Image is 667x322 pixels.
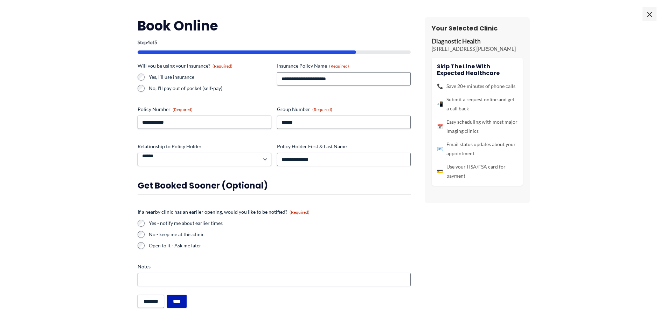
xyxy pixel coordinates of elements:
label: Policy Number [138,106,271,113]
p: Diagnostic Health [432,37,523,46]
li: Use your HSA/FSA card for payment [437,162,517,180]
span: (Required) [213,63,232,69]
p: Step of [138,40,411,45]
p: [STREET_ADDRESS][PERSON_NAME] [432,46,523,53]
label: No, I'll pay out of pocket (self-pay) [149,85,271,92]
span: 📲 [437,100,443,109]
span: × [642,7,656,21]
label: Yes, I'll use insurance [149,74,271,81]
li: Email status updates about your appointment [437,140,517,158]
span: 4 [147,39,150,45]
h2: Book Online [138,17,411,34]
span: 5 [154,39,157,45]
label: Notes [138,263,411,270]
span: 📞 [437,82,443,91]
label: Group Number [277,106,411,113]
label: Yes - notify me about earlier times [149,220,411,227]
legend: If a nearby clinic has an earlier opening, would you like to be notified? [138,208,310,215]
h3: Get booked sooner (optional) [138,180,411,191]
span: 💳 [437,167,443,176]
legend: Will you be using your insurance? [138,62,232,69]
span: (Required) [329,63,349,69]
span: 📧 [437,144,443,153]
label: Open to it - Ask me later [149,242,411,249]
label: Relationship to Policy Holder [138,143,271,150]
span: 📅 [437,122,443,131]
span: (Required) [173,107,193,112]
h4: Skip the line with Expected Healthcare [437,63,517,76]
li: Easy scheduling with most major imaging clinics [437,117,517,136]
label: No - keep me at this clinic [149,231,411,238]
li: Submit a request online and get a call back [437,95,517,113]
span: (Required) [312,107,332,112]
label: Insurance Policy Name [277,62,411,69]
li: Save 20+ minutes of phone calls [437,82,517,91]
span: (Required) [290,210,310,215]
label: Policy Holder First & Last Name [277,143,411,150]
h3: Your Selected Clinic [432,24,523,32]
